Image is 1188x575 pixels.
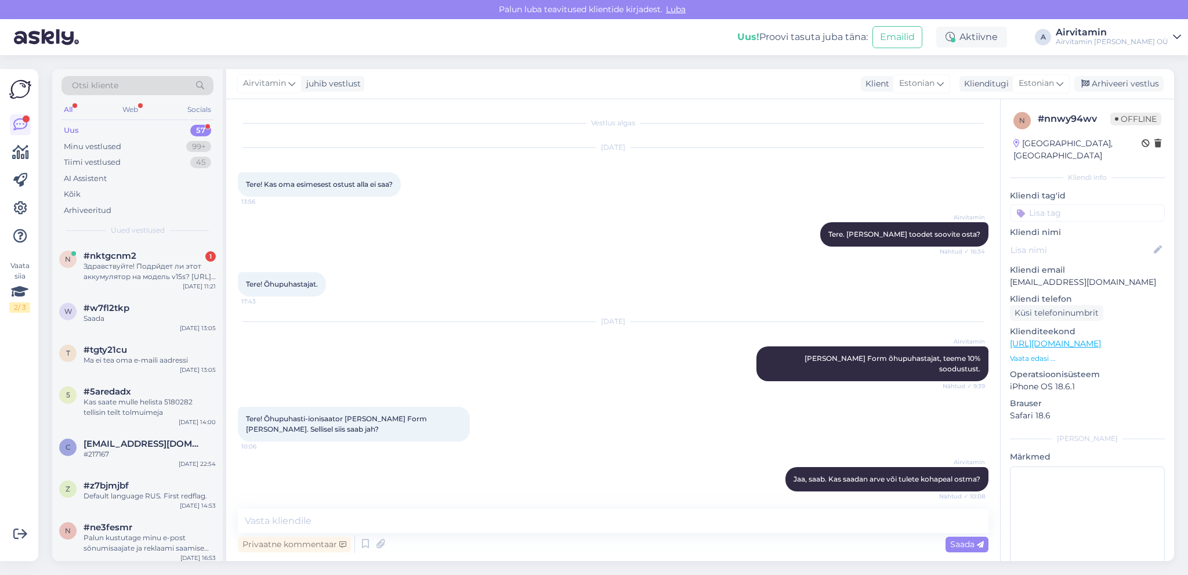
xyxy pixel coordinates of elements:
[66,390,70,399] span: 5
[941,213,985,222] span: Airvitamin
[899,77,935,90] span: Estonian
[241,197,285,206] span: 13:56
[1035,29,1051,45] div: A
[84,313,216,324] div: Saada
[805,354,982,373] span: [PERSON_NAME] Form õhupuhastajat, teeme 10% soodustust.
[64,189,81,200] div: Kõik
[9,302,30,313] div: 2 / 3
[1010,293,1165,305] p: Kliendi telefon
[950,539,984,549] span: Saada
[205,251,216,262] div: 1
[185,102,213,117] div: Socials
[238,118,988,128] div: Vestlus algas
[180,554,216,562] div: [DATE] 16:53
[64,173,107,185] div: AI Assistent
[84,480,129,491] span: #z7bjmjbf
[120,102,140,117] div: Web
[828,230,980,238] span: Tere. [PERSON_NAME] toodet soovite osta?
[190,125,211,136] div: 57
[1056,28,1168,37] div: Airvitamin
[180,324,216,332] div: [DATE] 13:05
[737,30,868,44] div: Proovi tasuta juba täna:
[940,247,985,256] span: Nähtud ✓ 16:34
[246,414,429,433] span: Tere! Õhupuhasti-ionisaator [PERSON_NAME] Form [PERSON_NAME]. Sellisel siis saab jah?
[64,141,121,153] div: Minu vestlused
[84,533,216,554] div: Palun kustutage minu e-post sõnumisaajate ja reklaami saamise listist ära. Teeksin seda ise, aga ...
[84,303,129,313] span: #w7fl2tkp
[66,484,70,493] span: z
[941,382,985,390] span: Nähtud ✓ 9:39
[183,282,216,291] div: [DATE] 11:21
[241,442,285,451] span: 10:06
[190,157,211,168] div: 45
[1010,244,1151,256] input: Lisa nimi
[84,522,132,533] span: #ne3fesmr
[9,261,30,313] div: Vaata siia
[1056,37,1168,46] div: Airvitamin [PERSON_NAME] OÜ
[180,366,216,374] div: [DATE] 13:05
[1010,172,1165,183] div: Kliendi info
[84,449,216,460] div: #217167
[1010,305,1103,321] div: Küsi telefoninumbrit
[64,125,79,136] div: Uus
[84,397,216,418] div: Kas saate mulle helista 5180282 tellisin teilt tolmuimeja
[238,142,988,153] div: [DATE]
[1019,116,1025,125] span: n
[84,439,204,449] span: coolipreyly@hotmail.com
[1010,433,1165,444] div: [PERSON_NAME]
[1010,226,1165,238] p: Kliendi nimi
[241,297,285,306] span: 17:43
[1038,112,1110,126] div: # nnwy94wv
[180,501,216,510] div: [DATE] 14:53
[66,349,70,357] span: t
[662,4,689,15] span: Luba
[61,102,75,117] div: All
[84,251,136,261] span: #nktgcnm2
[1074,76,1164,92] div: Arhiveeri vestlus
[1013,138,1142,162] div: [GEOGRAPHIC_DATA], [GEOGRAPHIC_DATA]
[1010,326,1165,338] p: Klienditeekond
[1056,28,1181,46] a: AirvitaminAirvitamin [PERSON_NAME] OÜ
[72,79,118,92] span: Otsi kliente
[1010,276,1165,288] p: [EMAIL_ADDRESS][DOMAIN_NAME]
[1010,190,1165,202] p: Kliendi tag'id
[9,78,31,100] img: Askly Logo
[246,280,318,288] span: Tere! Õhupuhastajat.
[861,78,889,90] div: Klient
[84,386,131,397] span: #5aredadx
[1010,353,1165,364] p: Vaata edasi ...
[243,77,286,90] span: Airvitamin
[1010,451,1165,463] p: Märkmed
[64,307,72,316] span: w
[1010,264,1165,276] p: Kliendi email
[111,225,165,236] span: Uued vestlused
[959,78,1009,90] div: Klienditugi
[939,492,985,501] span: Nähtud ✓ 10:08
[1019,77,1054,90] span: Estonian
[941,458,985,466] span: Airvitamin
[64,157,121,168] div: Tiimi vestlused
[1010,397,1165,410] p: Brauser
[84,345,127,355] span: #tgty21cu
[1010,338,1101,349] a: [URL][DOMAIN_NAME]
[1110,113,1161,125] span: Offline
[1010,381,1165,393] p: iPhone OS 18.6.1
[186,141,211,153] div: 99+
[65,526,71,535] span: n
[246,180,393,189] span: Tere! Kas oma esimesest ostust alla ei saa?
[302,78,361,90] div: juhib vestlust
[1010,368,1165,381] p: Operatsioonisüsteem
[66,443,71,451] span: c
[1010,204,1165,222] input: Lisa tag
[794,475,980,483] span: Jaa, saab. Kas saadan arve või tulete kohapeal ostma?
[737,31,759,42] b: Uus!
[238,316,988,327] div: [DATE]
[65,255,71,263] span: n
[1010,410,1165,422] p: Safari 18.6
[936,27,1007,48] div: Aktiivne
[872,26,922,48] button: Emailid
[84,261,216,282] div: Здравствуйте! Подрйдет ли этот аккумулятор на модель v15s? [URL][DOMAIN_NAME]
[941,337,985,346] span: Airvitamin
[84,491,216,501] div: Default language RUS. First redflag.
[238,537,351,552] div: Privaatne kommentaar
